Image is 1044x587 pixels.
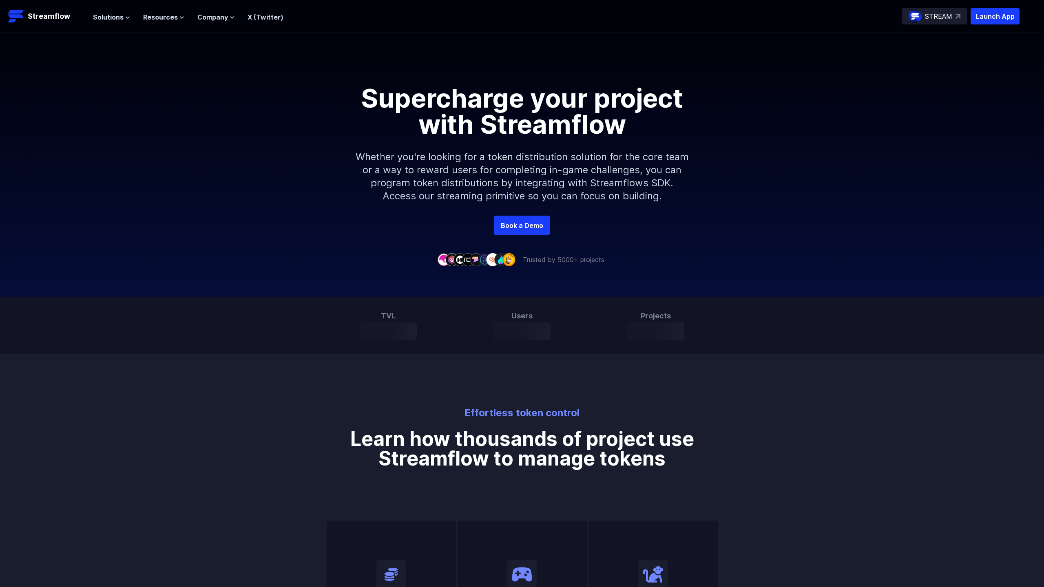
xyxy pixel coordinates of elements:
[925,11,952,21] p: STREAM
[971,8,1020,24] button: Launch App
[445,253,458,266] img: company-2
[248,13,283,21] a: X (Twitter)
[902,8,967,24] a: STREAM
[8,8,85,24] a: Streamflow
[523,255,604,265] p: Trusted by 5000+ projects
[478,253,491,266] img: company-6
[143,12,184,22] button: Resources
[197,12,228,22] span: Company
[956,14,960,19] img: top-right-arrow.svg
[453,253,467,266] img: company-3
[627,310,684,322] h3: Projects
[28,11,70,22] p: Streamflow
[347,137,697,216] p: Whether you're looking for a token distribution solution for the core team or a way to reward use...
[325,406,719,419] p: Effortless token control
[197,12,234,22] button: Company
[494,216,550,235] a: Book a Demo
[486,253,499,266] img: company-7
[8,8,24,24] img: Streamflow Logo
[909,10,922,23] img: streamflow-logo-circle.png
[143,12,178,22] span: Resources
[493,310,551,322] h3: Users
[325,419,719,468] h1: Learn how thousands of project use Streamflow to manage tokens
[470,253,483,266] img: company-5
[338,85,706,137] h1: Supercharge your project with Streamflow
[494,253,507,266] img: company-8
[502,253,515,266] img: company-9
[93,12,124,22] span: Solutions
[462,253,475,266] img: company-4
[93,12,130,22] button: Solutions
[437,253,450,266] img: company-1
[360,310,417,322] h3: TVL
